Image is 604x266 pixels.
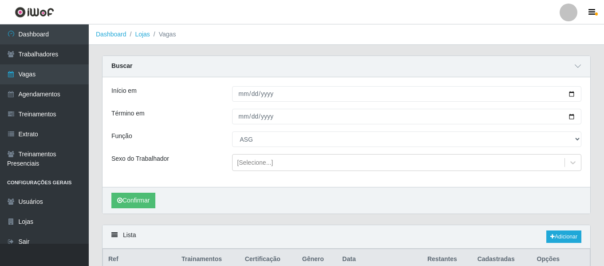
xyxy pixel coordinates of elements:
label: Sexo do Trabalhador [111,154,169,163]
label: Término em [111,109,145,118]
div: [Selecione...] [237,158,273,167]
a: Adicionar [546,230,581,243]
div: Lista [103,225,590,249]
input: 00/00/0000 [232,109,581,124]
nav: breadcrumb [89,24,604,45]
a: Lojas [135,31,150,38]
input: 00/00/0000 [232,86,581,102]
li: Vagas [150,30,176,39]
label: Início em [111,86,137,95]
strong: Buscar [111,62,132,69]
a: Dashboard [96,31,126,38]
button: Confirmar [111,193,155,208]
img: CoreUI Logo [15,7,54,18]
label: Função [111,131,132,141]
